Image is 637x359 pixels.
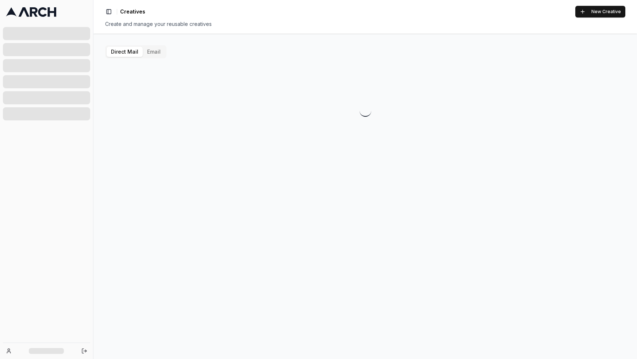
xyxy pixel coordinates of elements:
button: Log out [79,346,89,356]
button: New Creative [575,6,625,18]
div: Create and manage your reusable creatives [105,20,625,28]
button: Direct Mail [107,47,143,57]
span: Creatives [120,8,145,15]
button: Email [143,47,165,57]
nav: breadcrumb [120,8,145,15]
